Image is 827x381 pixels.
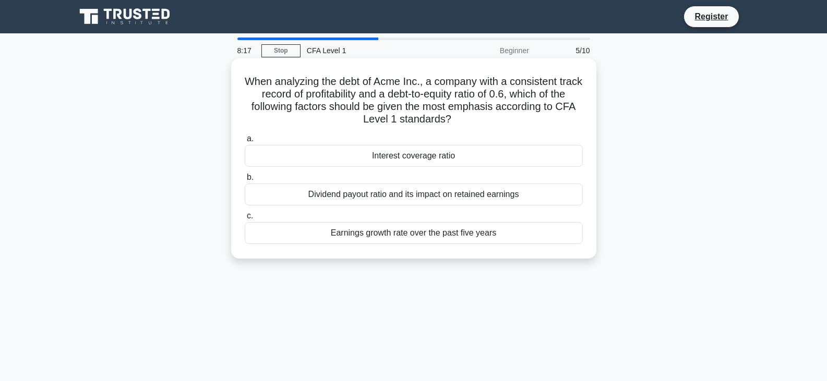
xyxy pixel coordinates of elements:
span: a. [247,134,254,143]
div: Beginner [444,40,535,61]
div: 8:17 [231,40,261,61]
span: b. [247,173,254,181]
div: Earnings growth rate over the past five years [245,222,583,244]
span: c. [247,211,253,220]
h5: When analyzing the debt of Acme Inc., a company with a consistent track record of profitability a... [244,75,584,126]
a: Register [688,10,734,23]
div: CFA Level 1 [301,40,444,61]
div: Dividend payout ratio and its impact on retained earnings [245,183,583,205]
a: Stop [261,44,301,57]
div: 5/10 [535,40,596,61]
div: Interest coverage ratio [245,145,583,167]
